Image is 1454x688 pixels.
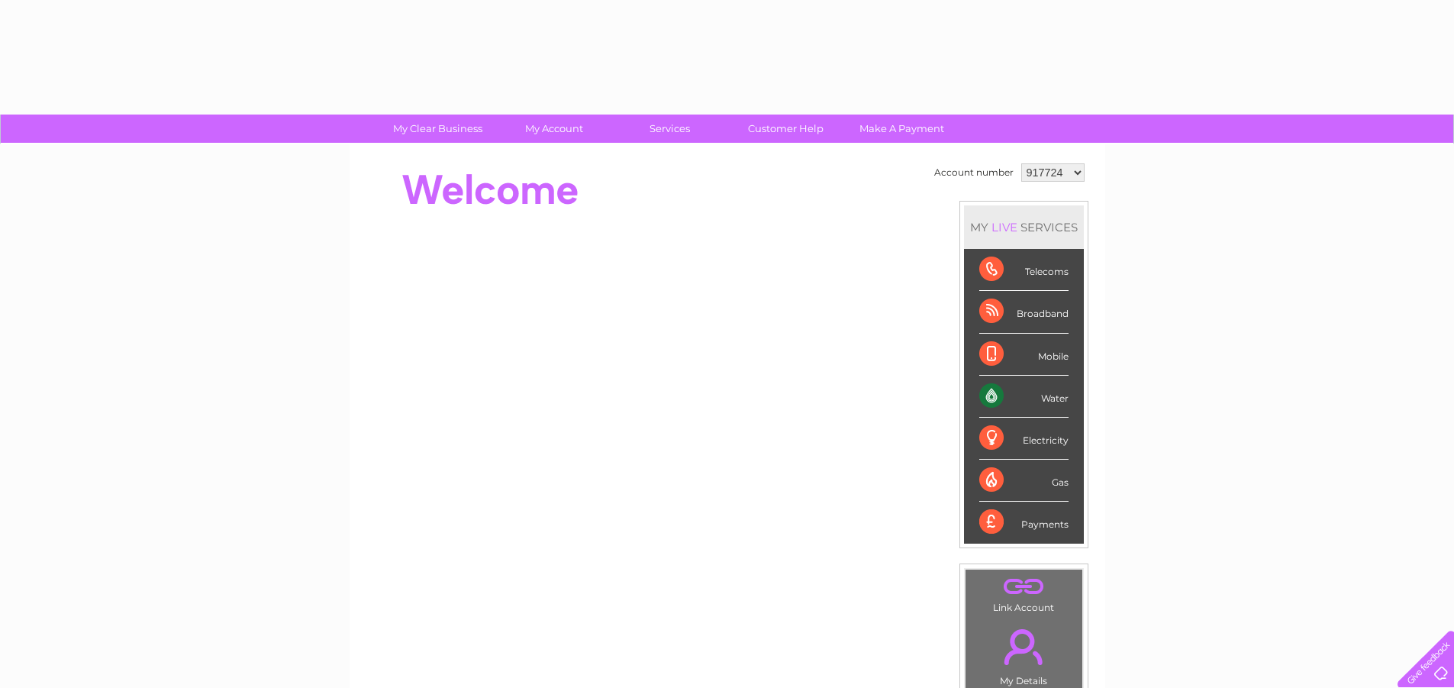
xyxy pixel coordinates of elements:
a: . [969,620,1078,673]
div: MY SERVICES [964,205,1084,249]
div: Telecoms [979,249,1069,291]
td: Account number [930,160,1017,186]
a: My Clear Business [375,115,501,143]
div: Water [979,376,1069,418]
a: Make A Payment [839,115,965,143]
td: Link Account [965,569,1083,617]
a: My Account [491,115,617,143]
div: Mobile [979,334,1069,376]
div: Electricity [979,418,1069,460]
div: Broadband [979,291,1069,333]
a: Services [607,115,733,143]
div: Payments [979,502,1069,543]
div: LIVE [988,220,1020,234]
a: . [969,573,1078,600]
div: Gas [979,460,1069,502]
a: Customer Help [723,115,849,143]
